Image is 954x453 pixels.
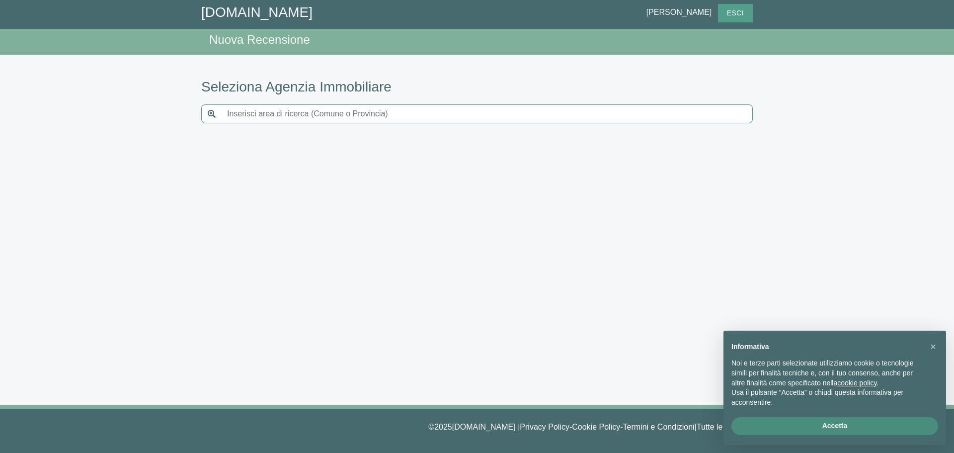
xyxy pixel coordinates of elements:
[837,379,876,387] a: cookie policy - il link si apre in una nuova scheda
[201,79,753,95] h3: Seleziona Agenzia Immobiliare
[623,423,695,431] a: Termini e Condizioni
[930,341,936,352] span: ×
[646,8,716,16] span: [PERSON_NAME]
[201,421,753,433] p: © 2025 [DOMAIN_NAME] | - - |
[572,423,620,431] a: Cookie Policy
[718,4,753,22] button: Esci
[722,7,749,19] span: Esci
[731,359,922,388] p: Noi e terze parti selezionate utilizziamo cookie o tecnologie simili per finalità tecniche e, con...
[925,339,941,355] button: Chiudi questa informativa
[520,423,569,431] a: Privacy Policy
[731,417,938,435] button: Accetta
[221,104,753,123] input: Inserisci area di ricerca (Comune o Provincia)
[697,423,753,431] a: Tutte le agenzie
[731,388,922,407] p: Usa il pulsante “Accetta” o chiudi questa informativa per acconsentire.
[201,4,313,20] a: [DOMAIN_NAME]
[209,33,753,47] h4: Nuova Recensione
[731,343,922,351] h2: Informativa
